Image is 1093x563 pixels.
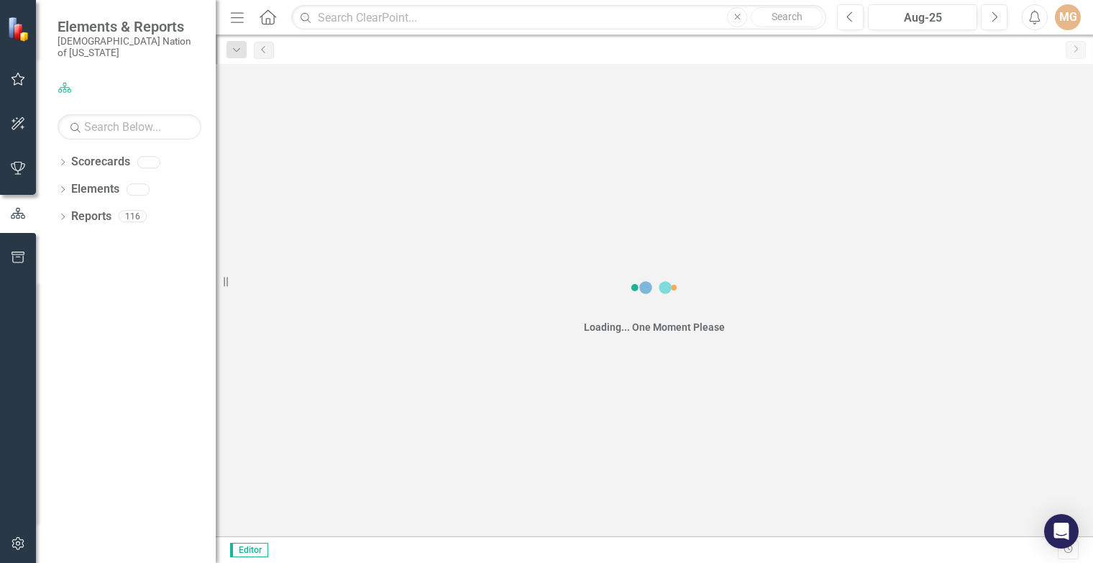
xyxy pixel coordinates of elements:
small: [DEMOGRAPHIC_DATA] Nation of [US_STATE] [58,35,201,59]
button: MG [1055,4,1081,30]
div: Aug-25 [873,9,972,27]
div: Loading... One Moment Please [584,320,725,334]
input: Search Below... [58,114,201,139]
div: Open Intercom Messenger [1044,514,1079,549]
span: Editor [230,543,268,557]
div: 116 [119,211,147,223]
span: Search [772,11,802,22]
button: Search [751,7,823,27]
span: Elements & Reports [58,18,201,35]
button: Aug-25 [868,4,977,30]
a: Elements [71,181,119,198]
a: Reports [71,209,111,225]
img: ClearPoint Strategy [7,16,32,41]
input: Search ClearPoint... [291,5,826,30]
a: Scorecards [71,154,130,170]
